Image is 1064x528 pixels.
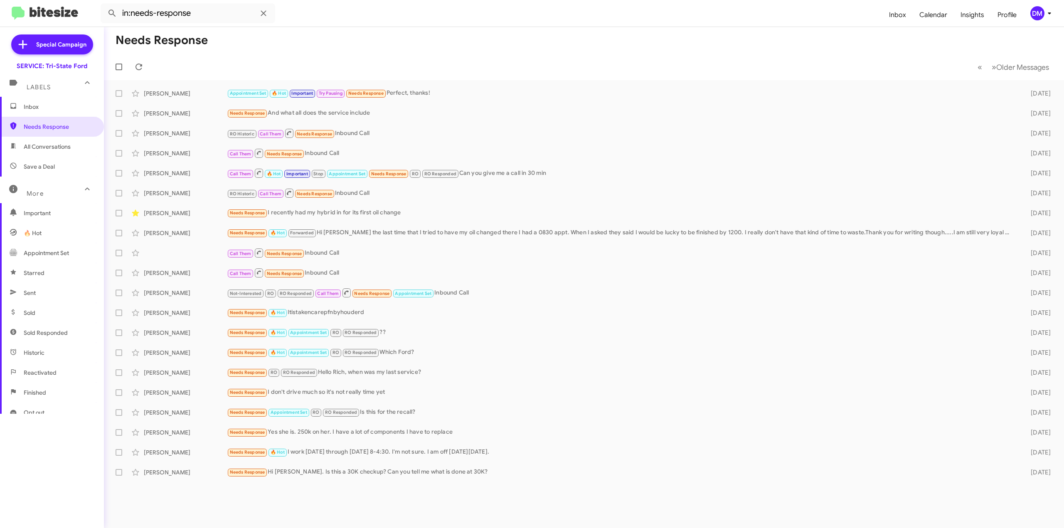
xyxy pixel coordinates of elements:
div: Hi [PERSON_NAME]. Is this a 30K checkup? Can you tell me what is done at 30K? [227,467,1015,477]
div: [DATE] [1015,209,1057,217]
span: Appointment Set [329,171,365,177]
button: DM [1023,6,1055,20]
span: Finished [24,388,46,397]
span: Older Messages [996,63,1049,72]
div: [PERSON_NAME] [144,349,227,357]
span: Needs Response [230,449,265,455]
span: Important [24,209,94,217]
div: [DATE] [1015,428,1057,437]
a: Inbox [882,3,913,27]
div: [DATE] [1015,269,1057,277]
div: [DATE] [1015,189,1057,197]
span: Needs Response [267,151,302,157]
div: Inbound Call [227,188,1015,198]
span: RO [313,410,319,415]
span: Stop [313,171,323,177]
span: Needs Response [230,230,265,236]
span: Appointment Set [395,291,431,296]
div: [PERSON_NAME] [144,329,227,337]
span: Needs Response [230,111,265,116]
span: Needs Response [297,191,332,196]
span: RO [332,350,339,355]
div: SERVICE: Tri-State Ford [17,62,87,70]
span: Appointment Set [290,350,327,355]
span: Labels [27,83,51,91]
a: Calendar [913,3,954,27]
div: [DATE] [1015,368,1057,377]
span: Needs Response [267,251,302,256]
button: Next [987,59,1054,76]
span: RO Responded [345,330,377,335]
span: RO Responded [325,410,357,415]
div: [PERSON_NAME] [144,368,227,377]
div: [DATE] [1015,329,1057,337]
div: [DATE] [1015,229,1057,237]
div: [PERSON_NAME] [144,229,227,237]
span: Needs Response [230,330,265,335]
button: Previous [973,59,987,76]
div: Is this for the recall? [227,408,1015,417]
div: [PERSON_NAME] [144,109,227,118]
div: Inbound Call [227,268,1015,278]
span: Needs Response [230,310,265,315]
input: Search [101,3,275,23]
div: Inbound Call [227,248,1015,258]
h1: Needs Response [116,34,208,47]
span: Special Campaign [36,40,86,49]
span: Needs Response [267,271,302,276]
span: Call Them [230,271,251,276]
div: [PERSON_NAME] [144,289,227,297]
span: Needs Response [24,123,94,131]
div: [PERSON_NAME] [144,129,227,138]
nav: Page navigation example [973,59,1054,76]
div: [DATE] [1015,408,1057,417]
div: I don't drive much so it's not really time yet [227,388,1015,397]
span: Forwarded [288,229,316,237]
div: Inbound Call [227,287,1015,298]
div: [PERSON_NAME] [144,408,227,417]
div: [PERSON_NAME] [144,269,227,277]
a: Profile [991,3,1023,27]
div: [DATE] [1015,468,1057,476]
span: Needs Response [230,410,265,415]
span: RO Responded [283,370,315,375]
span: Appointment Set [271,410,307,415]
span: 🔥 Hot [24,229,42,237]
div: [DATE] [1015,349,1057,357]
span: RO Responded [345,350,377,355]
div: [DATE] [1015,448,1057,457]
div: Inbound Call [227,128,1015,138]
span: Sold Responded [24,329,68,337]
span: Needs Response [230,390,265,395]
div: Inbound Call [227,148,1015,158]
span: 🔥 Hot [267,171,281,177]
span: Needs Response [230,210,265,216]
div: [DATE] [1015,169,1057,177]
div: [PERSON_NAME] [144,428,227,437]
span: RO [412,171,419,177]
span: All Conversations [24,142,71,151]
div: I recently had my hybrid in for its first oil change [227,208,1015,218]
div: Hello Rich, when was my last service? [227,368,1015,377]
span: Starred [24,269,44,277]
span: Needs Response [371,171,406,177]
span: Opt out [24,408,44,417]
div: [DATE] [1015,388,1057,397]
span: RO Responded [424,171,456,177]
span: Sent [24,289,36,297]
div: ?? [227,328,1015,337]
div: [DATE] [1015,249,1057,257]
div: [PERSON_NAME] [144,149,227,157]
span: Save a Deal [24,162,55,171]
span: Call Them [230,171,251,177]
div: [PERSON_NAME] [144,388,227,397]
div: [DATE] [1015,289,1057,297]
div: Which Ford? [227,348,1015,357]
span: Call Them [230,251,251,256]
div: DM [1030,6,1044,20]
span: Reactivated [24,368,57,377]
span: Appointment Set [24,249,69,257]
span: Try Pausing [319,91,343,96]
